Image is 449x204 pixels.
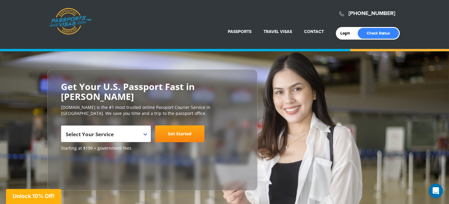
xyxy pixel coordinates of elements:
span: Select Your Service [66,128,145,145]
a: Check Status [358,28,399,39]
span: Select Your Service [66,131,114,138]
a: Contact [304,29,324,34]
div: Unlock 10% Off! [6,189,61,204]
a: Passports & [DOMAIN_NAME] [49,8,92,35]
a: Travel Visas [264,29,292,34]
a: Get Started [155,125,204,142]
a: Passports [228,29,252,34]
span: Unlock 10% Off! [13,193,55,199]
a: Login [340,31,354,36]
p: [DOMAIN_NAME] is the #1 most trusted online Passport Courier Service in [GEOGRAPHIC_DATA]. We sav... [61,104,244,116]
a: [PHONE_NUMBER] [348,10,395,17]
span: Select Your Service [61,125,151,142]
iframe: Customer reviews powered by Trustpilot [61,154,106,184]
div: Open Intercom Messenger [429,184,443,198]
h2: Get Your U.S. Passport Fast in [PERSON_NAME] [61,82,244,101]
span: Starting at $199 + government fees [61,145,244,151]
